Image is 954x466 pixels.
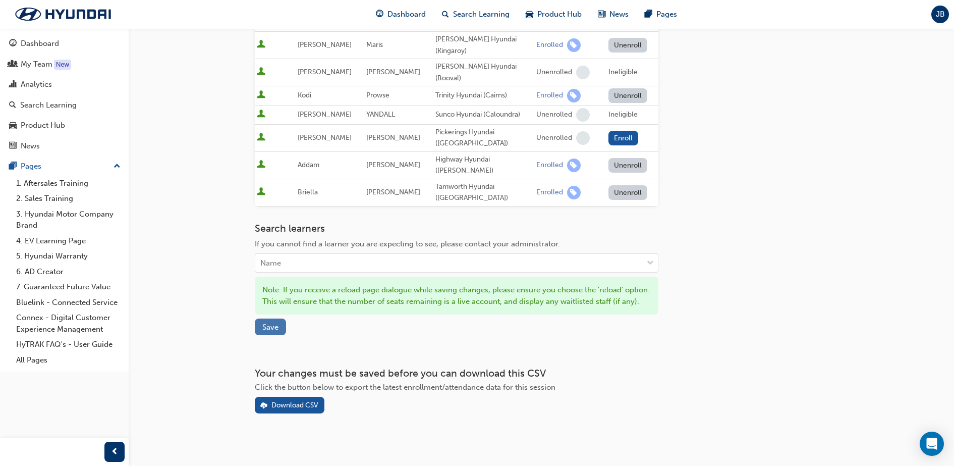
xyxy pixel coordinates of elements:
span: User is active [257,67,265,77]
span: JB [936,9,945,20]
button: Enroll [608,131,639,145]
a: 3. Hyundai Motor Company Brand [12,206,125,233]
a: Bluelink - Connected Service [12,295,125,310]
a: news-iconNews [590,4,637,25]
a: 6. AD Creator [12,264,125,280]
a: Connex - Digital Customer Experience Management [12,310,125,337]
button: DashboardMy TeamAnalyticsSearch LearningProduct HubNews [4,32,125,157]
div: Enrolled [536,40,563,50]
button: Download CSV [255,397,324,413]
button: Unenroll [608,158,648,173]
a: car-iconProduct Hub [518,4,590,25]
a: My Team [4,55,125,74]
div: Product Hub [21,120,65,131]
button: Unenroll [608,185,648,200]
span: news-icon [9,142,17,151]
div: Name [260,257,281,269]
span: Search Learning [453,9,510,20]
span: learningRecordVerb_ENROLL-icon [567,38,581,52]
div: [PERSON_NAME] Hyundai (Booval) [435,61,532,84]
span: [PERSON_NAME] [298,40,352,49]
button: Unenroll [608,38,648,53]
a: pages-iconPages [637,4,685,25]
span: [PERSON_NAME] [366,161,420,169]
div: News [21,140,40,152]
a: Analytics [4,75,125,94]
span: people-icon [9,60,17,69]
span: learningRecordVerb_NONE-icon [576,66,590,79]
div: Enrolled [536,161,563,170]
a: Dashboard [4,34,125,53]
span: down-icon [647,257,654,270]
div: Search Learning [20,99,77,111]
span: search-icon [9,101,16,110]
a: guage-iconDashboard [368,4,434,25]
span: learningRecordVerb_ENROLL-icon [567,186,581,199]
span: car-icon [526,8,533,21]
span: learningRecordVerb_NONE-icon [576,108,590,122]
span: up-icon [114,160,121,173]
span: [PERSON_NAME] [366,68,420,76]
h3: Search learners [255,223,658,234]
span: Product Hub [537,9,582,20]
div: Trinity Hyundai (Cairns) [435,90,532,101]
span: pages-icon [645,8,652,21]
a: News [4,137,125,156]
div: [PERSON_NAME] Hyundai (Kingaroy) [435,34,532,57]
span: Maris [366,40,383,49]
span: pages-icon [9,162,17,171]
span: [PERSON_NAME] [366,133,420,142]
span: YANDALL [366,110,395,119]
span: guage-icon [9,39,17,48]
div: Enrolled [536,188,563,197]
a: 1. Aftersales Training [12,176,125,191]
a: search-iconSearch Learning [434,4,518,25]
a: All Pages [12,352,125,368]
span: [PERSON_NAME] [298,68,352,76]
span: User is active [257,110,265,120]
span: news-icon [598,8,605,21]
div: Pickerings Hyundai ([GEOGRAPHIC_DATA]) [435,127,532,149]
div: Tamworth Hyundai ([GEOGRAPHIC_DATA]) [435,181,532,204]
span: prev-icon [111,446,119,458]
span: chart-icon [9,80,17,89]
a: Product Hub [4,116,125,135]
span: Pages [656,9,677,20]
span: download-icon [260,402,267,410]
a: 5. Hyundai Warranty [12,248,125,264]
div: Pages [21,161,41,172]
span: Dashboard [387,9,426,20]
span: Prowse [366,91,389,99]
div: Sunco Hyundai (Caloundra) [435,109,532,121]
h3: Your changes must be saved before you can download this CSV [255,368,658,379]
div: Unenrolled [536,68,572,77]
span: Briella [298,188,318,196]
span: User is active [257,187,265,197]
div: Note: If you receive a reload page dialogue while saving changes, please ensure you choose the 'r... [255,277,658,315]
span: User is active [257,160,265,170]
a: 7. Guaranteed Future Value [12,279,125,295]
div: Dashboard [21,38,59,49]
div: Tooltip anchor [54,60,71,70]
div: My Team [21,59,52,70]
span: Click the button below to export the latest enrollment/attendance data for this session [255,383,555,392]
span: [PERSON_NAME] [366,188,420,196]
span: learningRecordVerb_ENROLL-icon [567,89,581,102]
button: Save [255,319,286,335]
button: Pages [4,157,125,176]
span: User is active [257,40,265,50]
a: 4. EV Learning Page [12,233,125,249]
span: search-icon [442,8,449,21]
div: Unenrolled [536,133,572,143]
a: 2. Sales Training [12,191,125,206]
div: Unenrolled [536,110,572,120]
button: JB [931,6,949,23]
span: Kodi [298,91,311,99]
span: [PERSON_NAME] [298,133,352,142]
span: learningRecordVerb_ENROLL-icon [567,159,581,172]
span: learningRecordVerb_NONE-icon [576,131,590,145]
div: Analytics [21,79,52,90]
img: Trak [5,4,121,25]
span: [PERSON_NAME] [298,110,352,119]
